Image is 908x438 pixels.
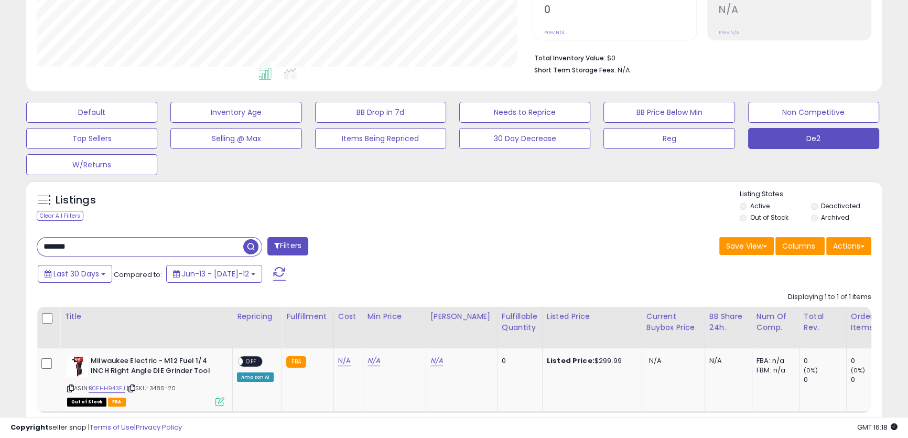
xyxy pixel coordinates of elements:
[37,211,83,221] div: Clear All Filters
[114,270,162,280] span: Compared to:
[26,128,157,149] button: Top Sellers
[56,193,96,208] h5: Listings
[26,154,157,175] button: W/Returns
[618,65,630,75] span: N/A
[804,375,846,384] div: 0
[547,356,634,366] div: $299.99
[53,269,99,279] span: Last 30 Days
[459,102,590,123] button: Needs to Reprice
[748,102,879,123] button: Non Competitive
[719,4,871,18] h2: N/A
[534,66,616,74] b: Short Term Storage Fees:
[338,311,359,322] div: Cost
[127,384,176,392] span: | SKU: 3485-20
[64,311,228,322] div: Title
[775,237,825,255] button: Columns
[136,422,182,432] a: Privacy Policy
[851,366,866,375] small: (0%)
[646,311,700,333] div: Current Buybox Price
[91,356,218,378] b: Milwaukee Electric - M12 Fuel 1/4 INCH Right Angle DIE Grinder Tool
[367,356,380,366] a: N/A
[804,366,818,375] small: (0%)
[756,356,791,366] div: FBA: n/a
[243,357,260,366] span: OFF
[547,356,594,366] b: Listed Price:
[367,311,421,322] div: Min Price
[182,269,249,279] span: Jun-13 - [DATE]-12
[804,356,846,366] div: 0
[534,54,606,62] b: Total Inventory Value:
[544,4,696,18] h2: 0
[719,237,774,255] button: Save View
[286,356,306,368] small: FBA
[804,311,842,333] div: Total Rev.
[166,265,262,283] button: Jun-13 - [DATE]-12
[603,128,734,149] button: Reg
[534,51,863,63] li: $0
[709,356,744,366] div: N/A
[315,102,446,123] button: BB Drop in 7d
[170,128,301,149] button: Selling @ Max
[459,128,590,149] button: 30 Day Decrease
[10,423,182,433] div: seller snap | |
[821,201,860,210] label: Deactivated
[89,384,125,393] a: B0FHH943FJ
[750,201,769,210] label: Active
[26,102,157,123] button: Default
[756,311,795,333] div: Num of Comp.
[719,29,739,36] small: Prev: N/A
[851,356,893,366] div: 0
[857,422,898,432] span: 2025-08-12 16:18 GMT
[782,241,815,251] span: Columns
[108,398,126,407] span: FBA
[90,422,134,432] a: Terms of Use
[67,356,224,405] div: ASIN:
[10,422,49,432] strong: Copyright
[821,213,849,222] label: Archived
[237,311,277,322] div: Repricing
[38,265,112,283] button: Last 30 Days
[826,237,871,255] button: Actions
[67,398,106,407] span: All listings that are currently out of stock and unavailable for purchase on Amazon
[338,356,351,366] a: N/A
[603,102,734,123] button: BB Price Below Min
[740,189,882,199] p: Listing States:
[67,356,88,377] img: 5189yLZeF1L._SL40_.jpg
[315,128,446,149] button: Items Being Repriced
[851,375,893,384] div: 0
[502,311,538,333] div: Fulfillable Quantity
[170,102,301,123] button: Inventory Age
[544,29,565,36] small: Prev: N/A
[750,213,788,222] label: Out of Stock
[547,311,637,322] div: Listed Price
[756,366,791,375] div: FBM: n/a
[430,311,493,322] div: [PERSON_NAME]
[709,311,748,333] div: BB Share 24h.
[267,237,308,255] button: Filters
[430,356,443,366] a: N/A
[788,292,871,302] div: Displaying 1 to 1 of 1 items
[237,372,274,382] div: Amazon AI
[748,128,879,149] button: De2
[502,356,534,366] div: 0
[851,311,889,333] div: Ordered Items
[649,356,662,366] span: N/A
[286,311,329,322] div: Fulfillment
